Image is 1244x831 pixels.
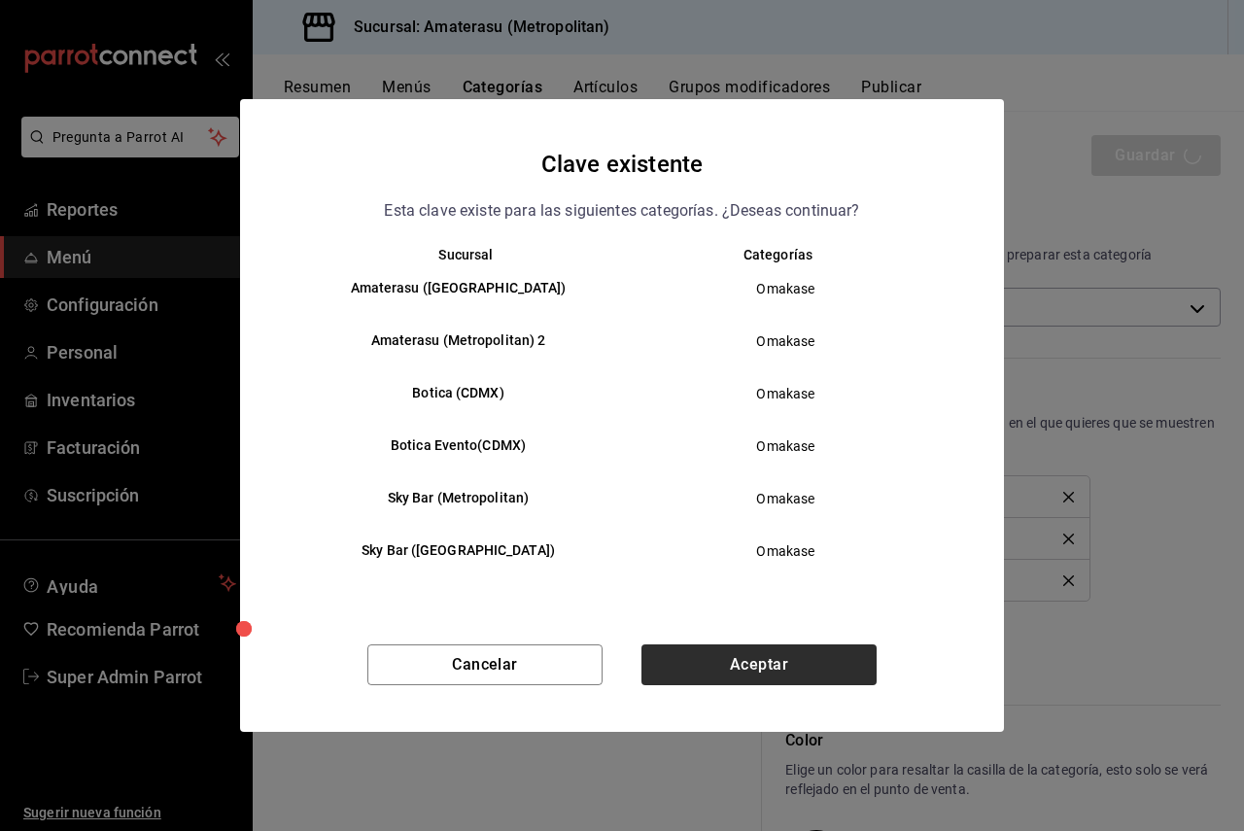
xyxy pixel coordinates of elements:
p: Esta clave existe para las siguientes categorías. ¿Deseas continuar? [384,198,859,224]
h6: Amaterasu (Metropolitan) 2 [310,330,606,352]
h6: Botica (CDMX) [310,383,606,404]
button: Cancelar [367,644,603,685]
th: Sucursal [279,247,622,262]
span: Omakase [639,436,933,456]
span: Omakase [639,541,933,561]
h6: Botica Evento(CDMX) [310,435,606,457]
h6: Amaterasu ([GEOGRAPHIC_DATA]) [310,278,606,299]
th: Categorías [622,247,965,262]
span: Omakase [639,489,933,508]
span: Omakase [639,331,933,351]
span: Omakase [639,279,933,298]
span: Omakase [639,384,933,403]
h6: Sky Bar ([GEOGRAPHIC_DATA]) [310,540,606,562]
button: Aceptar [641,644,877,685]
h6: Sky Bar (Metropolitan) [310,488,606,509]
h4: Clave existente [541,146,703,183]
